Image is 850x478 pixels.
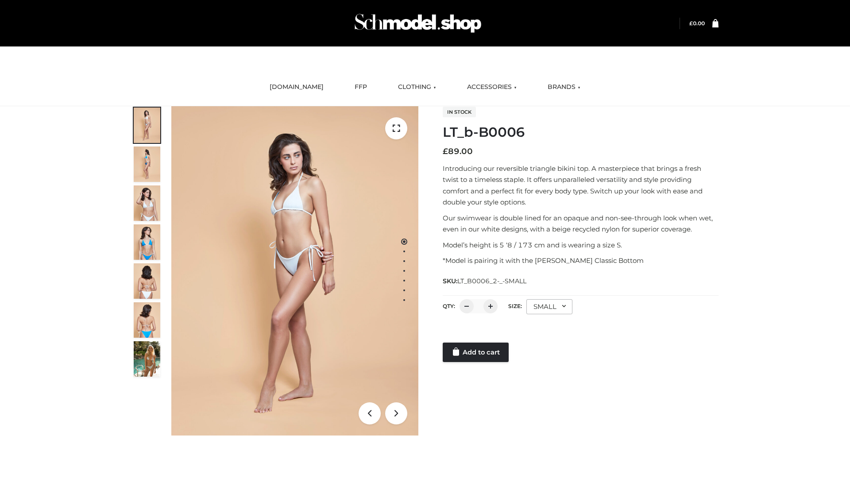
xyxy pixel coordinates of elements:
[134,185,160,221] img: ArielClassicBikiniTop_CloudNine_AzureSky_OW114ECO_3-scaled.jpg
[134,302,160,338] img: ArielClassicBikiniTop_CloudNine_AzureSky_OW114ECO_8-scaled.jpg
[443,343,509,362] a: Add to cart
[352,6,484,41] img: Schmodel Admin 964
[348,77,374,97] a: FFP
[541,77,587,97] a: BRANDS
[134,263,160,299] img: ArielClassicBikiniTop_CloudNine_AzureSky_OW114ECO_7-scaled.jpg
[443,212,719,235] p: Our swimwear is double lined for an opaque and non-see-through look when wet, even in our white d...
[689,20,693,27] span: £
[689,20,705,27] bdi: 0.00
[134,108,160,143] img: ArielClassicBikiniTop_CloudNine_AzureSky_OW114ECO_1-scaled.jpg
[508,303,522,309] label: Size:
[443,146,448,156] span: £
[443,163,719,208] p: Introducing our reversible triangle bikini top. A masterpiece that brings a fresh twist to a time...
[689,20,705,27] a: £0.00
[263,77,330,97] a: [DOMAIN_NAME]
[391,77,443,97] a: CLOTHING
[443,146,473,156] bdi: 89.00
[526,299,572,314] div: SMALL
[134,146,160,182] img: ArielClassicBikiniTop_CloudNine_AzureSky_OW114ECO_2-scaled.jpg
[443,303,455,309] label: QTY:
[460,77,523,97] a: ACCESSORIES
[443,255,719,266] p: *Model is pairing it with the [PERSON_NAME] Classic Bottom
[443,124,719,140] h1: LT_b-B0006
[134,224,160,260] img: ArielClassicBikiniTop_CloudNine_AzureSky_OW114ECO_4-scaled.jpg
[443,239,719,251] p: Model’s height is 5 ‘8 / 173 cm and is wearing a size S.
[457,277,526,285] span: LT_B0006_2-_-SMALL
[171,106,418,436] img: ArielClassicBikiniTop_CloudNine_AzureSky_OW114ECO_1
[443,276,527,286] span: SKU:
[443,107,476,117] span: In stock
[134,341,160,377] img: Arieltop_CloudNine_AzureSky2.jpg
